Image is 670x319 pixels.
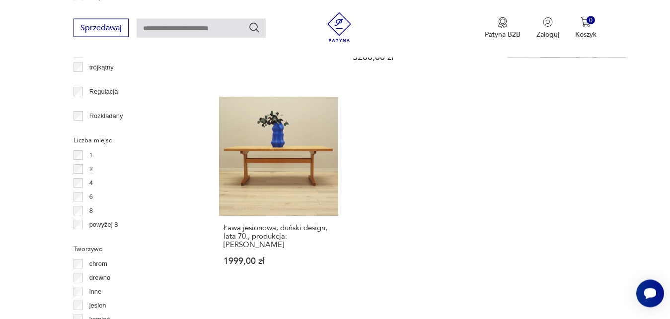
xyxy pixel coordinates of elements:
h3: Ława jesionowa, duński design, lata 70., produkcja: [PERSON_NAME] [223,224,334,249]
p: chrom [89,258,107,269]
p: drewno [89,272,111,283]
p: Tworzywo [74,244,195,255]
p: Koszyk [575,29,596,39]
button: Zaloguj [536,17,559,39]
p: Liczba miejsc [74,135,195,146]
img: Patyna - sklep z meblami i dekoracjami vintage [324,12,354,42]
p: 4 [89,178,93,189]
p: powyżej 8 [89,219,118,230]
button: Szukaj [248,21,260,33]
p: Rozkładany [89,111,123,122]
a: Sprzedawaj [74,25,129,32]
p: 2 [89,164,93,175]
p: Regulacja [89,86,118,97]
p: 1 [89,150,93,161]
p: 8 [89,205,93,216]
p: 6 [89,191,93,202]
p: Zaloguj [536,29,559,39]
img: Ikonka użytkownika [543,17,553,27]
p: 3200,00 zł [353,53,463,62]
img: Ikona medalu [498,17,508,28]
p: 1999,00 zł [223,257,334,265]
button: 0Koszyk [575,17,596,39]
button: Sprzedawaj [74,18,129,37]
p: inne [89,286,102,297]
iframe: Smartsupp widget button [636,279,664,307]
img: Ikona koszyka [581,17,591,27]
p: jesion [89,300,106,311]
button: Patyna B2B [485,17,521,39]
p: Patyna B2B [485,29,521,39]
a: Ława jesionowa, duński design, lata 70., produkcja: DaniaŁawa jesionowa, duński design, lata 70.,... [219,97,338,285]
div: 0 [587,16,595,24]
a: Ikona medaluPatyna B2B [485,17,521,39]
p: trójkątny [89,62,114,73]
